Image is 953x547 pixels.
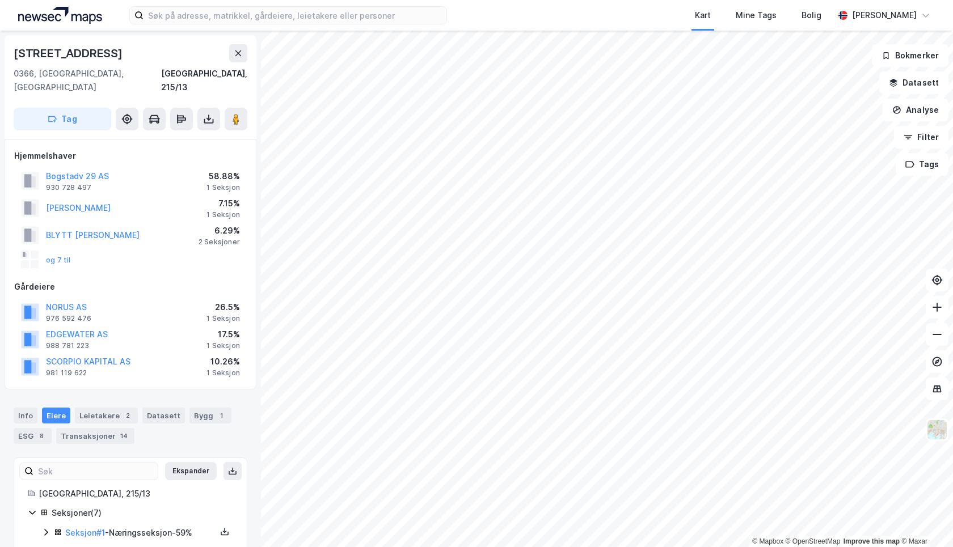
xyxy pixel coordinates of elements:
div: Bolig [802,9,821,22]
div: Seksjoner ( 7 ) [52,506,233,520]
div: [PERSON_NAME] [852,9,917,22]
div: ESG [14,428,52,444]
div: Mine Tags [736,9,777,22]
div: [GEOGRAPHIC_DATA], 215/13 [161,67,247,94]
div: 976 592 476 [46,314,91,323]
div: Bygg [189,408,231,423]
img: logo.a4113a55bc3d86da70a041830d287a7e.svg [18,7,102,24]
div: 1 Seksjon [206,210,240,219]
div: 58.88% [206,169,240,183]
div: 26.5% [206,300,240,314]
div: Hjemmelshaver [14,149,247,163]
div: 2 Seksjoner [199,238,240,247]
div: Eiere [42,408,70,423]
div: 1 Seksjon [206,368,240,378]
button: Tag [14,108,111,130]
button: Datasett [879,71,948,94]
iframe: Chat Widget [896,493,953,547]
button: Bokmerker [872,44,948,67]
input: Søk på adresse, matrikkel, gårdeiere, leietakere eller personer [144,7,446,24]
img: Z [926,419,948,440]
a: Improve this map [844,537,900,545]
div: 1 Seksjon [206,183,240,192]
div: 1 [216,410,227,421]
button: Analyse [883,99,948,121]
div: 1 Seksjon [206,314,240,323]
div: [GEOGRAPHIC_DATA], 215/13 [39,487,233,501]
div: 1 Seksjon [206,341,240,350]
input: Søk [33,463,158,480]
div: 14 [118,430,130,442]
div: Transaksjoner [56,428,134,444]
div: 17.5% [206,328,240,341]
div: - Næringsseksjon - 59% [65,526,216,540]
div: 6.29% [199,224,240,238]
div: Info [14,408,37,423]
div: 8 [36,430,47,442]
button: Filter [894,126,948,149]
a: Seksjon#1 [65,528,105,537]
div: Kart [695,9,711,22]
div: 930 728 497 [46,183,91,192]
div: 981 119 622 [46,368,87,378]
div: 2 [122,410,133,421]
a: OpenStreetMap [786,537,841,545]
div: 10.26% [206,355,240,368]
div: 0366, [GEOGRAPHIC_DATA], [GEOGRAPHIC_DATA] [14,67,161,94]
button: Ekspander [165,462,217,480]
div: Kontrollprogram for chat [896,493,953,547]
div: Datasett [142,408,185,423]
div: Leietakere [75,408,138,423]
a: Mapbox [752,537,783,545]
button: Tags [896,153,948,176]
div: [STREET_ADDRESS] [14,44,125,62]
div: 988 781 223 [46,341,89,350]
div: 7.15% [206,197,240,210]
div: Gårdeiere [14,280,247,294]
